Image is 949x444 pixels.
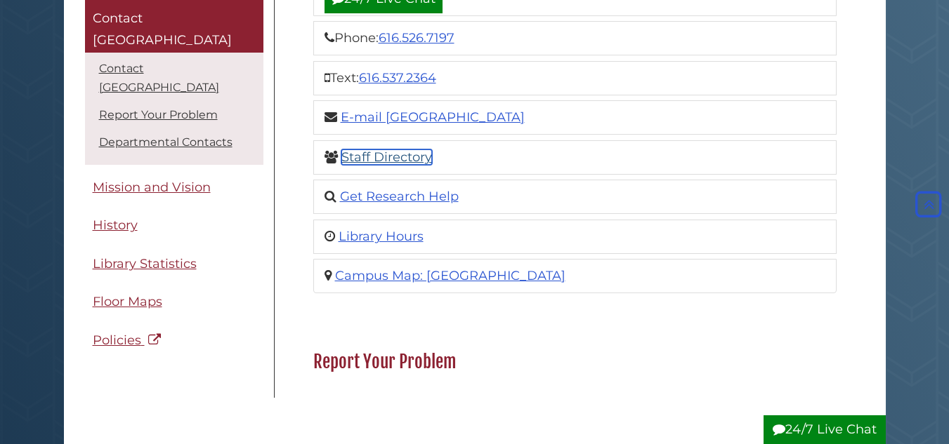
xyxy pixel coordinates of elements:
a: 616.526.7197 [379,30,454,46]
span: Contact [GEOGRAPHIC_DATA] [93,11,232,48]
a: Departmental Contacts [99,135,233,149]
li: Phone: [313,21,837,55]
span: Mission and Vision [93,180,211,195]
a: Mission and Vision [85,172,263,203]
a: Back to Top [912,196,945,212]
button: 24/7 Live Chat [764,415,886,444]
a: Get Research Help [340,189,459,204]
a: E-mail [GEOGRAPHIC_DATA] [341,109,525,125]
h2: Report Your Problem [306,351,844,373]
a: Library Statistics [85,248,263,280]
a: Policies [85,325,263,356]
a: Floor Maps [85,287,263,318]
a: 616.537.2364 [359,70,436,86]
a: Contact [GEOGRAPHIC_DATA] [99,62,219,94]
a: History [85,210,263,242]
a: Campus Map: [GEOGRAPHIC_DATA] [335,268,565,283]
a: Library Hours [339,229,424,244]
a: Staff Directory [341,149,432,165]
li: Text: [313,61,837,95]
span: Library Statistics [93,256,197,271]
span: History [93,218,138,234]
a: Report Your Problem [99,108,218,121]
span: Floor Maps [93,295,162,310]
span: Policies [93,332,141,348]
